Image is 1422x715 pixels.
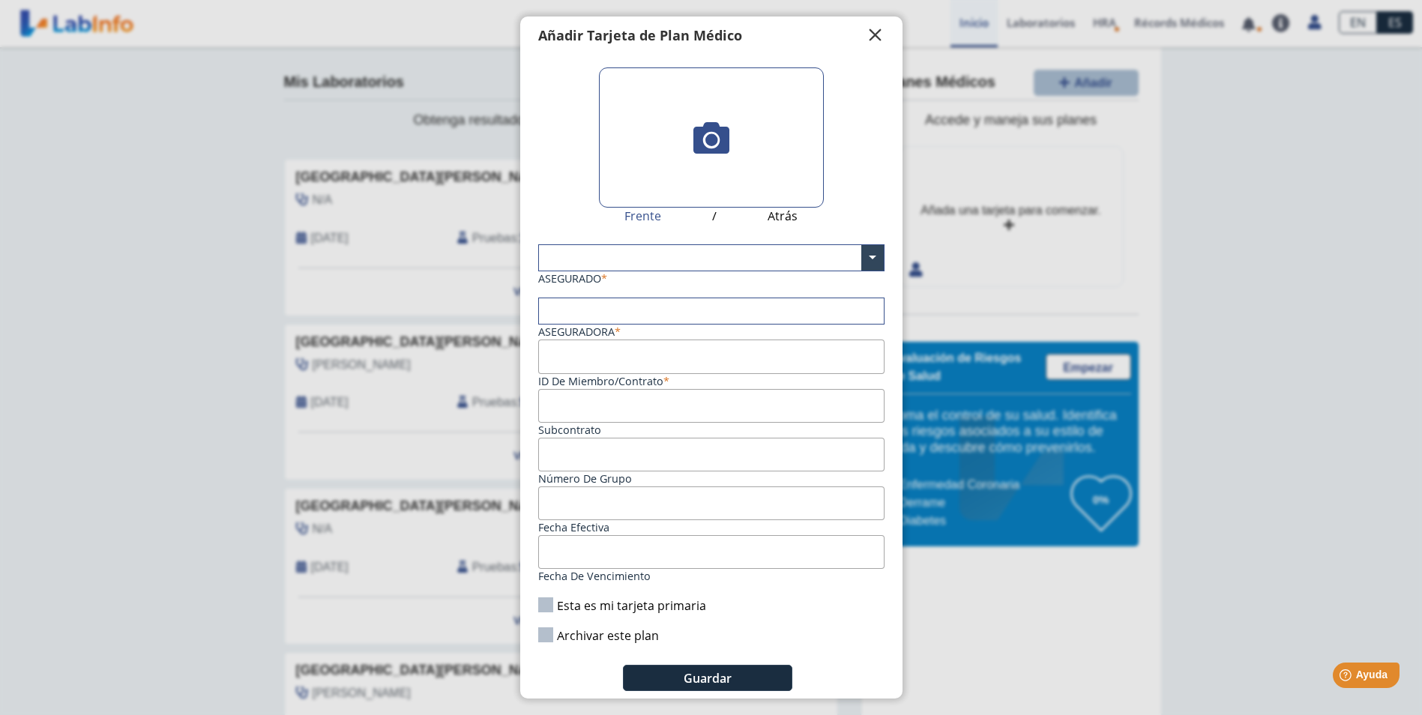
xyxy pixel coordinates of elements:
[624,208,661,226] span: Frente
[538,325,621,339] label: Aseguradora
[623,665,792,691] button: Guardar
[858,26,894,44] button: Close
[684,670,732,687] span: Guardar
[538,597,706,614] label: Esta es mi tarjeta primaria
[538,271,607,286] label: ASEGURADO
[538,423,601,437] label: Subcontrato
[538,520,609,534] label: Fecha efectiva
[538,25,742,46] h4: Añadir Tarjeta de Plan Médico
[538,471,632,486] label: Número de Grupo
[1289,657,1406,699] iframe: Help widget launcher
[538,627,659,644] label: Archivar este plan
[712,208,717,226] span: /
[867,26,885,44] span: 
[538,374,669,388] label: ID de Miembro/Contrato
[538,569,651,583] label: Fecha de vencimiento
[768,208,798,226] span: Atrás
